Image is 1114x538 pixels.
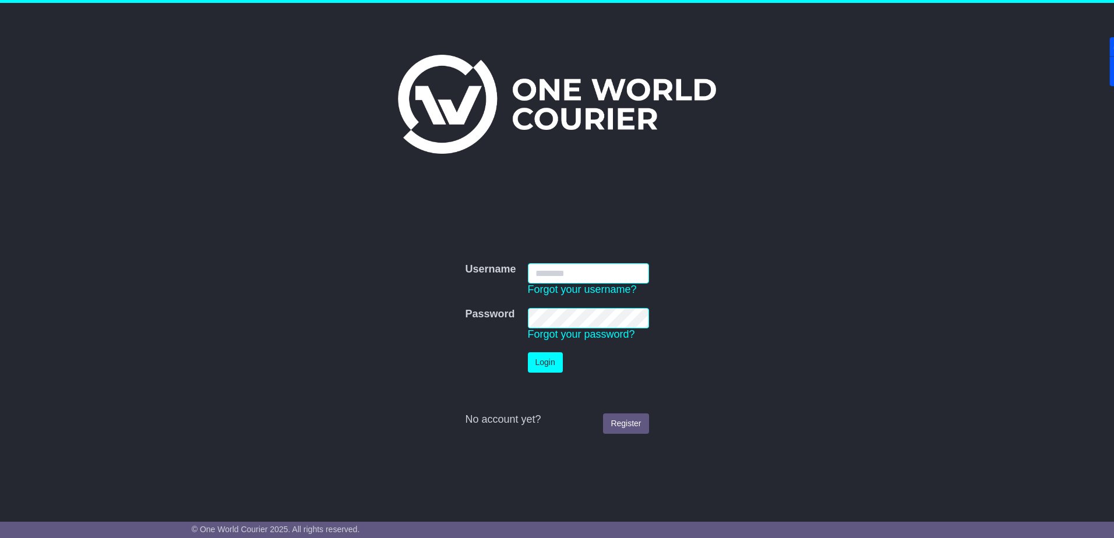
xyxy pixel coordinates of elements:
[465,308,514,321] label: Password
[603,413,648,434] a: Register
[528,284,637,295] a: Forgot your username?
[528,352,563,373] button: Login
[465,263,516,276] label: Username
[528,328,635,340] a: Forgot your password?
[465,413,648,426] div: No account yet?
[192,525,360,534] span: © One World Courier 2025. All rights reserved.
[398,55,716,154] img: One World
